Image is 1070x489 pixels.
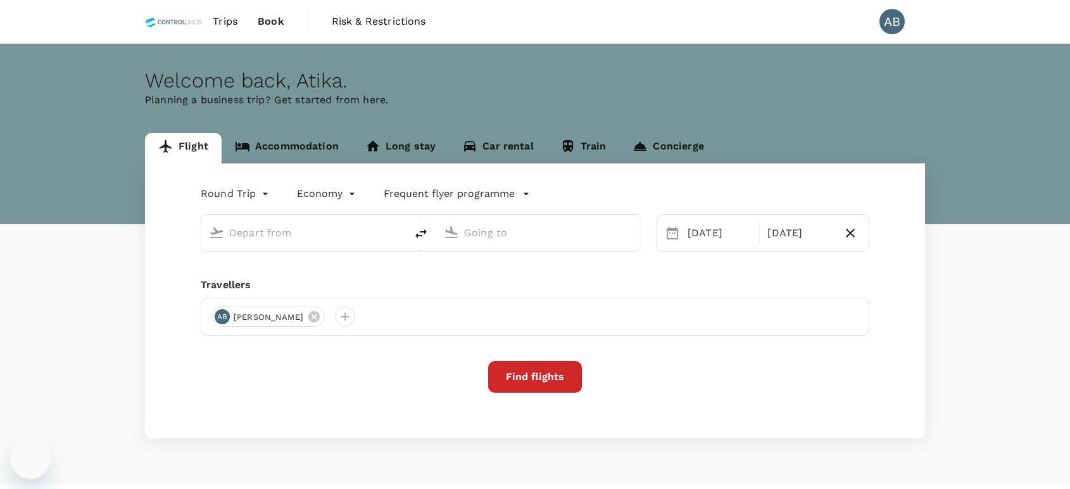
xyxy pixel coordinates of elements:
button: Find flights [488,361,582,393]
a: Train [547,133,620,163]
iframe: Button to launch messaging window [10,438,51,479]
p: Planning a business trip? Get started from here. [145,92,925,108]
input: Going to [464,223,614,243]
button: delete [406,219,436,249]
span: Trips [213,14,237,29]
div: AB [879,9,905,34]
a: Concierge [619,133,717,163]
img: Control Union Malaysia Sdn. Bhd. [145,8,203,35]
input: Depart from [229,223,379,243]
div: AB [215,309,230,324]
div: Travellers [201,277,869,293]
div: Welcome back , Atika . [145,69,925,92]
span: Risk & Restrictions [332,14,426,29]
a: Car rental [449,133,547,163]
a: Accommodation [222,133,352,163]
a: Long stay [352,133,449,163]
div: Economy [297,184,358,204]
span: [PERSON_NAME] [226,311,311,324]
span: Book [258,14,284,29]
button: Open [632,231,634,234]
button: Open [397,231,400,234]
p: Frequent flyer programme [384,186,515,201]
div: [DATE] [683,220,757,246]
div: Round Trip [201,184,272,204]
button: Frequent flyer programme [384,186,530,201]
div: [DATE] [762,220,836,246]
a: Flight [145,133,222,163]
div: AB[PERSON_NAME] [211,307,325,327]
